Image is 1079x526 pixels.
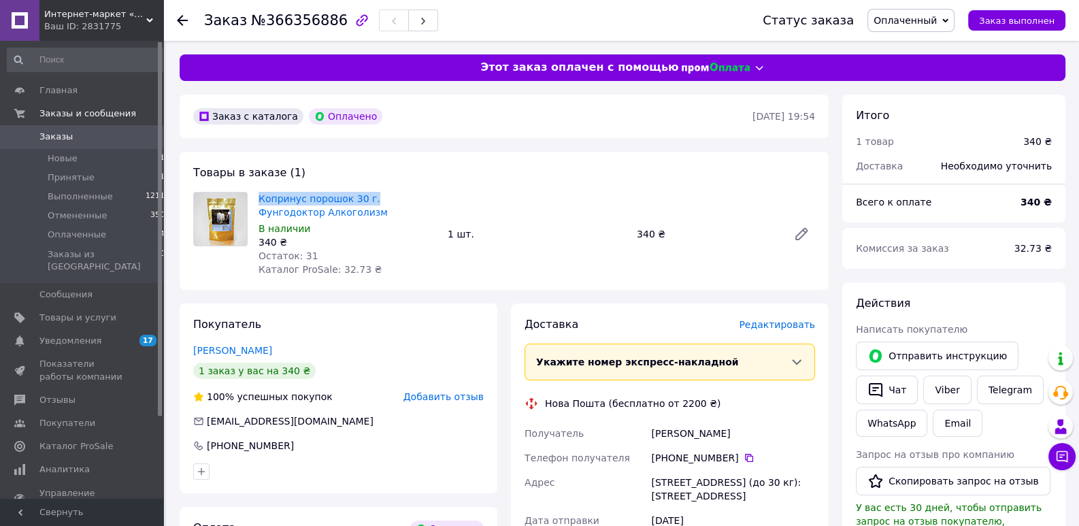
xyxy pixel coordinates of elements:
[259,250,318,261] span: Остаток: 31
[39,440,113,453] span: Каталог ProSale
[44,20,163,33] div: Ваш ID: 2831775
[933,410,982,437] button: Email
[139,335,156,346] span: 17
[39,463,90,476] span: Аналитика
[648,470,818,508] div: [STREET_ADDRESS] (до 30 кг): [STREET_ADDRESS]
[1014,243,1052,254] span: 32.73 ₴
[39,358,126,382] span: Показатели работы компании
[160,171,165,184] span: 1
[856,410,927,437] a: WhatsApp
[923,376,971,404] a: Viber
[968,10,1065,31] button: Заказ выполнен
[194,193,247,246] img: Копринус порошок 30 г. Фунгодоктор Алкоголизм
[259,193,388,218] a: Копринус порошок 30 г. Фунгодоктор Алкоголизм
[874,15,937,26] span: Оплаченный
[7,48,166,72] input: Поиск
[44,8,146,20] span: Интернет-маркет «БиоЖизнь»
[856,297,910,310] span: Действия
[251,12,348,29] span: №366356886
[39,108,136,120] span: Заказы и сообщения
[39,394,76,406] span: Отзывы
[207,391,234,402] span: 100%
[39,84,78,97] span: Главная
[525,515,599,526] span: Дата отправки
[480,60,678,76] span: Этот заказ оплачен с помощью
[739,319,815,330] span: Редактировать
[856,136,894,147] span: 1 товар
[205,439,295,453] div: [PHONE_NUMBER]
[856,324,967,335] span: Написать покупателю
[39,335,101,347] span: Уведомления
[651,451,815,465] div: [PHONE_NUMBER]
[1020,197,1052,208] b: 340 ₴
[193,345,272,356] a: [PERSON_NAME]
[39,487,126,512] span: Управление сайтом
[259,235,437,249] div: 340 ₴
[48,191,113,203] span: Выполненные
[39,417,95,429] span: Покупатели
[48,248,160,273] span: Заказы из [GEOGRAPHIC_DATA]
[259,223,310,234] span: В наличии
[39,312,116,324] span: Товары и услуги
[525,318,578,331] span: Доставка
[309,108,382,125] div: Оплачено
[856,197,931,208] span: Всего к оплате
[259,264,382,275] span: Каталог ProSale: 32.73 ₴
[525,453,630,463] span: Телефон получателя
[146,191,165,203] span: 1211
[403,391,484,402] span: Добавить отзыв
[856,376,918,404] button: Чат
[979,16,1055,26] span: Заказ выполнен
[542,397,724,410] div: Нова Пошта (бесплатно от 2200 ₴)
[977,376,1044,404] a: Telegram
[193,108,303,125] div: Заказ с каталога
[150,210,165,222] span: 350
[1023,135,1052,148] div: 340 ₴
[788,220,815,248] a: Редактировать
[48,152,78,165] span: Новые
[525,428,584,439] span: Получатель
[856,342,1018,370] button: Отправить инструкцию
[631,225,782,244] div: 340 ₴
[193,390,333,404] div: успешных покупок
[856,161,903,171] span: Доставка
[39,289,93,301] span: Сообщения
[525,477,554,488] span: Адрес
[752,111,815,122] time: [DATE] 19:54
[193,318,261,331] span: Покупатель
[856,243,949,254] span: Комиссия за заказ
[160,248,165,273] span: 0
[48,229,106,241] span: Оплаченные
[856,449,1014,460] span: Запрос на отзыв про компанию
[48,171,95,184] span: Принятые
[207,416,373,427] span: [EMAIL_ADDRESS][DOMAIN_NAME]
[204,12,247,29] span: Заказ
[536,357,739,367] span: Укажите номер экспресс-накладной
[933,151,1060,181] div: Необходимо уточнить
[442,225,631,244] div: 1 шт.
[39,131,73,143] span: Заказы
[160,152,165,165] span: 1
[193,166,305,179] span: Товары в заказе (1)
[648,421,818,446] div: [PERSON_NAME]
[1048,443,1076,470] button: Чат с покупателем
[193,363,316,379] div: 1 заказ у вас на 340 ₴
[160,229,165,241] span: 4
[856,109,889,122] span: Итого
[48,210,107,222] span: Отмененные
[177,14,188,27] div: Вернуться назад
[856,467,1050,495] button: Скопировать запрос на отзыв
[763,14,854,27] div: Статус заказа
